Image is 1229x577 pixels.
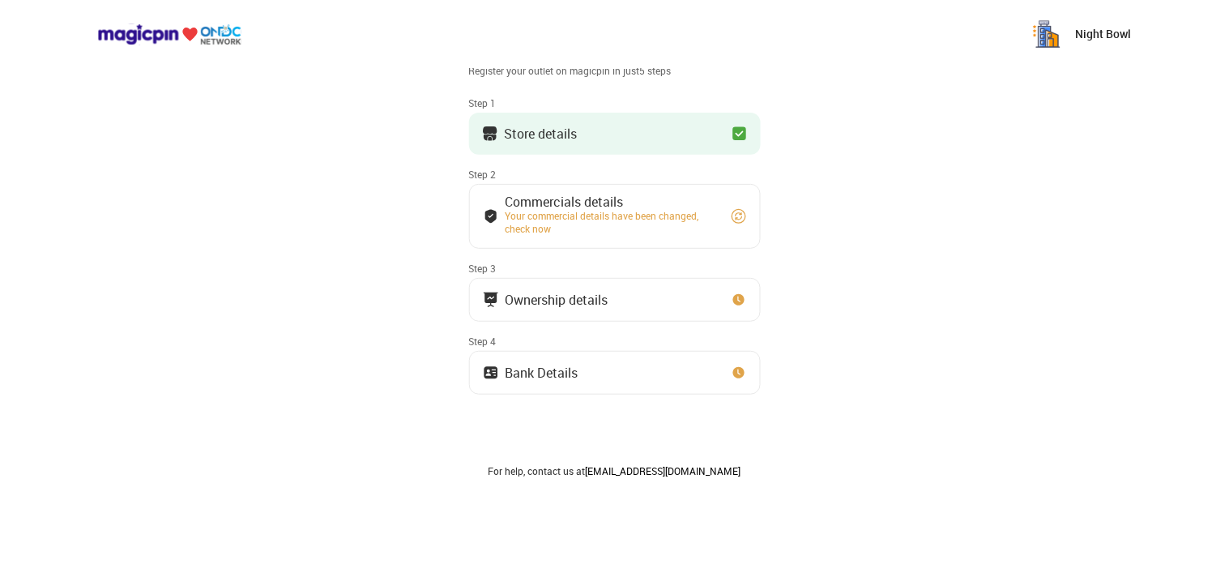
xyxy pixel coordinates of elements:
div: Your commercial details have been changed, check now [506,209,716,235]
button: Ownership details [469,278,761,322]
div: Step 3 [469,262,761,275]
div: Step 2 [469,168,761,181]
img: ownership_icon.37569ceb.svg [483,365,499,381]
div: Ownership details [506,296,608,304]
p: Night Bowl [1076,26,1132,42]
img: 6Y-1BkbMvrLzKUYdxuvPuAVaz-SzRdvBQeSypnRQP53xVTMqOpjQw51_IQzUVS-O_pBj1YC68QQcvQJqVT97WCtfhv8 [1031,18,1063,50]
img: commercials_icon.983f7837.svg [483,292,499,308]
div: Commercials details [506,198,716,206]
div: Step 1 [469,96,761,109]
div: Register your outlet on magicpin in just 5 steps [469,64,761,78]
button: Commercials detailsYour commercial details have been changed, check now [469,184,761,249]
img: ondc-logo-new-small.8a59708e.svg [97,24,241,45]
button: Bank Details [469,351,761,395]
img: clock_icon_new.67dbf243.svg [731,365,747,381]
div: Bank Details [506,369,578,377]
img: refresh_circle.10b5a287.svg [731,208,747,224]
img: bank_details_tick.fdc3558c.svg [483,208,499,224]
div: For help, contact us at [469,464,761,477]
div: Step 4 [469,335,761,348]
div: Store details [505,130,578,138]
a: [EMAIL_ADDRESS][DOMAIN_NAME] [586,464,741,477]
img: storeIcon.9b1f7264.svg [482,126,498,142]
button: Store details [469,113,761,155]
img: clock_icon_new.67dbf243.svg [731,292,747,308]
img: checkbox_green.749048da.svg [732,126,748,142]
